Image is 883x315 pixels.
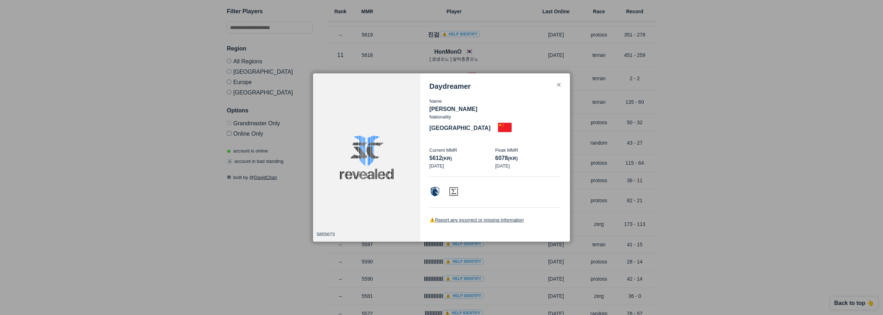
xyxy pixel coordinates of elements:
[317,231,335,238] p: 5855673
[429,82,471,91] h3: Daydreamer
[429,217,561,224] p: ⚠️
[429,147,495,154] p: Current MMR
[448,192,459,198] a: Visit Aligulac profile
[429,163,444,169] span: [DATE]
[508,156,518,161] span: (kr)
[448,186,459,197] img: icon-aligulac.ac4eb113.svg
[429,192,441,198] a: Visit Liquidpedia profile
[495,154,561,163] p: 6078
[495,163,561,170] p: [DATE]
[429,113,451,121] p: Nationality
[435,217,524,223] a: Report any incorrect or missing information
[442,156,452,161] span: (kr)
[429,124,491,132] p: [GEOGRAPHIC_DATA]
[429,98,561,105] p: Name
[429,154,495,163] p: 5612
[429,186,441,197] img: icon-liquidpedia.02c3dfcd.svg
[495,147,561,154] p: Peak MMR
[429,105,561,113] p: [PERSON_NAME]
[556,82,561,88] div: ✕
